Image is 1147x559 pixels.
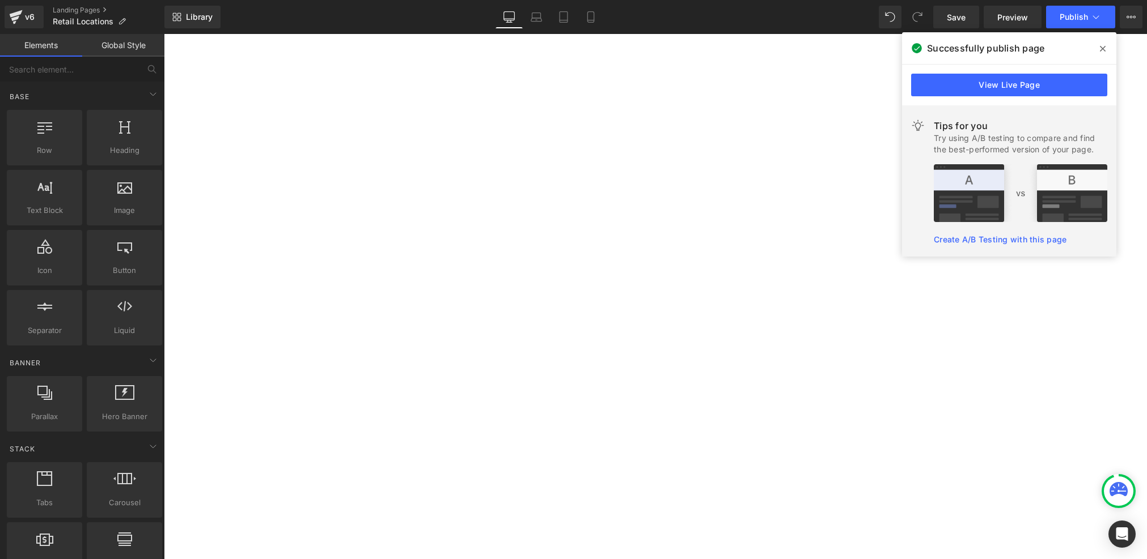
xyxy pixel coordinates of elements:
[9,357,42,368] span: Banner
[984,6,1042,28] a: Preview
[10,325,79,336] span: Separator
[90,144,159,156] span: Heading
[997,11,1028,23] span: Preview
[186,12,213,22] span: Library
[82,34,164,57] a: Global Style
[496,6,523,28] a: Desktop
[1108,520,1136,548] div: Open Intercom Messenger
[934,164,1107,222] img: tip.png
[23,10,37,24] div: v6
[9,443,36,454] span: Stack
[523,6,550,28] a: Laptop
[5,6,44,28] a: v6
[10,204,79,216] span: Text Block
[9,91,31,102] span: Base
[90,204,159,216] span: Image
[10,144,79,156] span: Row
[550,6,577,28] a: Tablet
[879,6,901,28] button: Undo
[934,119,1107,133] div: Tips for you
[10,264,79,276] span: Icon
[10,411,79,423] span: Parallax
[577,6,604,28] a: Mobile
[911,74,1107,96] a: View Live Page
[934,234,1066,244] a: Create A/B Testing with this page
[1120,6,1142,28] button: More
[53,17,113,26] span: Retail Locations
[90,264,159,276] span: Button
[947,11,966,23] span: Save
[1060,12,1088,22] span: Publish
[53,6,164,15] a: Landing Pages
[934,133,1107,155] div: Try using A/B testing to compare and find the best-performed version of your page.
[90,411,159,423] span: Hero Banner
[1046,6,1115,28] button: Publish
[927,41,1044,55] span: Successfully publish page
[10,497,79,509] span: Tabs
[90,325,159,336] span: Liquid
[164,6,221,28] a: New Library
[90,497,159,509] span: Carousel
[906,6,929,28] button: Redo
[911,119,925,133] img: light.svg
